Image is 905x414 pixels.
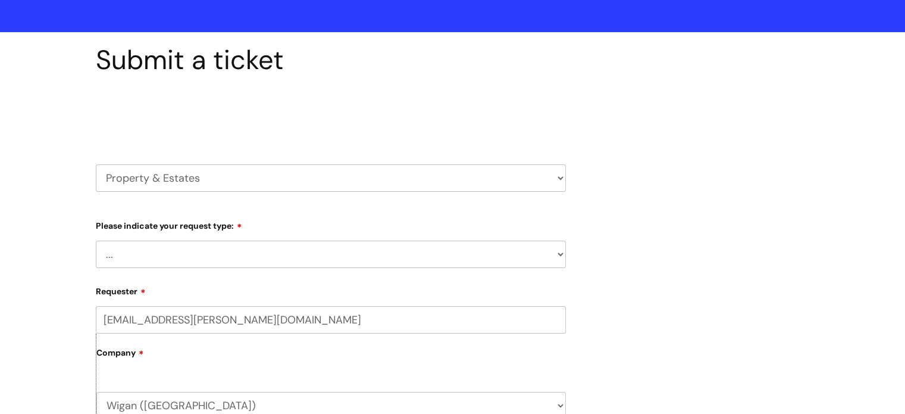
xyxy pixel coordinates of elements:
label: Requester [96,282,566,297]
input: Email [96,306,566,334]
h2: Select issue type [96,104,566,126]
h1: Submit a ticket [96,44,566,76]
label: Please indicate your request type: [96,217,566,231]
label: Company [96,344,566,371]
